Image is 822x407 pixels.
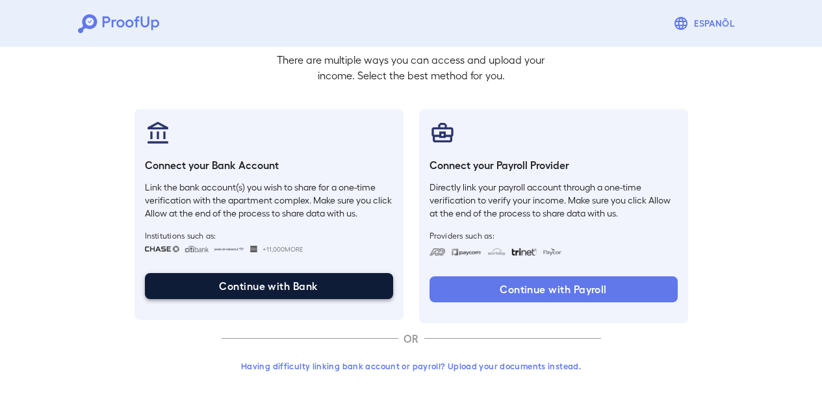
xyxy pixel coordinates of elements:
[430,181,678,220] p: Directly link your payroll account through a one-time verification to verify your income. Make su...
[145,230,393,241] span: Institutions such as:
[430,120,456,146] img: payrollProvider.svg
[430,157,678,173] h6: Connect your Payroll Provider
[542,248,562,256] img: paycon.svg
[145,273,393,299] button: Continue with Bank
[430,248,446,256] img: adp.svg
[145,246,179,252] img: chase.svg
[430,230,678,241] span: Providers such as:
[250,246,257,252] img: wellsfargo.svg
[222,354,601,378] button: Having difficulty linking bank account or payroll? Upload your documents instead.
[668,10,744,36] button: Espanõl
[145,120,171,146] img: bankAccount.svg
[145,157,393,173] h6: Connect your Bank Account
[511,248,537,256] img: trinet.svg
[263,244,303,254] span: +11,000 More
[398,331,424,347] p: OR
[451,248,482,256] img: paycom.svg
[487,248,506,256] img: workday.svg
[145,181,393,220] p: Link the bank account(s) you wish to share for a one-time verification with the apartment complex...
[430,276,678,302] button: Continue with Payroll
[214,246,245,252] img: bankOfAmerica.svg
[185,246,209,252] img: citibank.svg
[267,52,556,83] p: There are multiple ways you can access and upload your income. Select the best method for you.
